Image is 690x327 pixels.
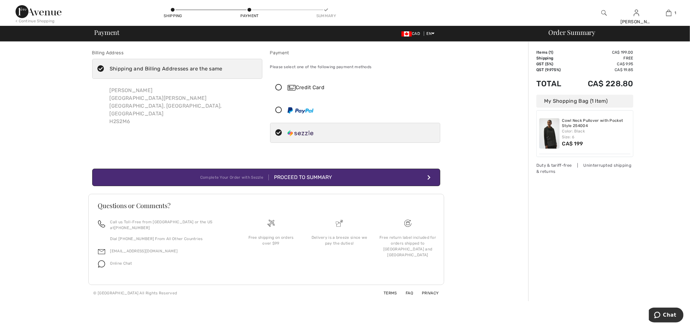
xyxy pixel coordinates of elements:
span: Online Chat [110,261,132,266]
h3: Questions or Comments? [98,202,434,209]
div: My Shopping Bag (1 Item) [536,95,633,108]
td: Items ( ) [536,49,571,55]
td: CA$ 199.00 [571,49,633,55]
td: GST (5%) [536,61,571,67]
a: Cowl Neck Pullover with Pocket Style 254004 [562,118,631,128]
a: Terms [376,291,397,295]
span: Payment [94,29,119,36]
img: search the website [601,9,607,17]
span: 1 [675,10,676,16]
a: FAQ [398,291,413,295]
div: Free return label included for orders shipped to [GEOGRAPHIC_DATA] and [GEOGRAPHIC_DATA] [379,235,437,258]
div: Color: Black Size: 6 [562,128,631,140]
div: Free shipping on orders over $99 [242,235,300,246]
div: Summary [316,13,336,19]
td: QST (9.975%) [536,67,571,73]
a: Sign In [634,10,639,16]
div: [PERSON_NAME] [620,18,652,25]
img: Free shipping on orders over $99 [404,220,411,227]
div: Payment [240,13,259,19]
img: Canadian Dollar [401,31,412,37]
div: © [GEOGRAPHIC_DATA] All Rights Reserved [93,290,177,296]
img: Cowl Neck Pullover with Pocket Style 254004 [539,118,560,149]
div: Delivery is a breeze since we pay the duties! [310,235,368,246]
p: Dial [PHONE_NUMBER] From All Other Countries [110,236,229,242]
img: Delivery is a breeze since we pay the duties! [336,220,343,227]
div: Please select one of the following payment methods [270,59,440,75]
div: Shipping and Billing Addresses are the same [110,65,223,73]
div: Order Summary [541,29,686,36]
img: 1ère Avenue [16,5,61,18]
img: Sezzle [288,130,313,136]
img: Credit Card [288,85,296,90]
p: Call us Toll-Free from [GEOGRAPHIC_DATA] or the US at [110,219,229,231]
div: Credit Card [288,84,436,91]
button: Complete Your Order with Sezzle Proceed to Summary [92,169,440,186]
iframe: Opens a widget where you can chat to one of our agents [649,308,684,324]
td: CA$ 228.80 [571,73,633,95]
a: 1 [653,9,685,17]
span: CAD [401,31,422,36]
td: Total [536,73,571,95]
span: EN [427,31,435,36]
td: Shipping [536,55,571,61]
div: [PERSON_NAME] [GEOGRAPHIC_DATA][PERSON_NAME] [GEOGRAPHIC_DATA], [GEOGRAPHIC_DATA], [GEOGRAPHIC_DA... [104,81,262,131]
div: < Continue Shopping [16,18,55,24]
div: Duty & tariff-free | Uninterrupted shipping & returns [536,162,633,174]
img: chat [98,260,105,268]
span: CA$ 199 [562,141,583,147]
span: 1 [550,50,552,55]
img: call [98,220,105,227]
div: Complete Your Order with Sezzle [200,174,269,180]
div: Shipping [163,13,183,19]
a: [EMAIL_ADDRESS][DOMAIN_NAME] [110,249,178,253]
a: Privacy [414,291,439,295]
td: Free [571,55,633,61]
div: Payment [270,49,440,56]
img: Free shipping on orders over $99 [268,220,275,227]
img: My Info [634,9,639,17]
td: CA$ 19.85 [571,67,633,73]
td: CA$ 9.95 [571,61,633,67]
img: My Bag [666,9,672,17]
div: Proceed to Summary [269,174,332,181]
div: Billing Address [92,49,262,56]
img: PayPal [288,107,313,113]
img: email [98,248,105,255]
a: [PHONE_NUMBER] [114,226,150,230]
